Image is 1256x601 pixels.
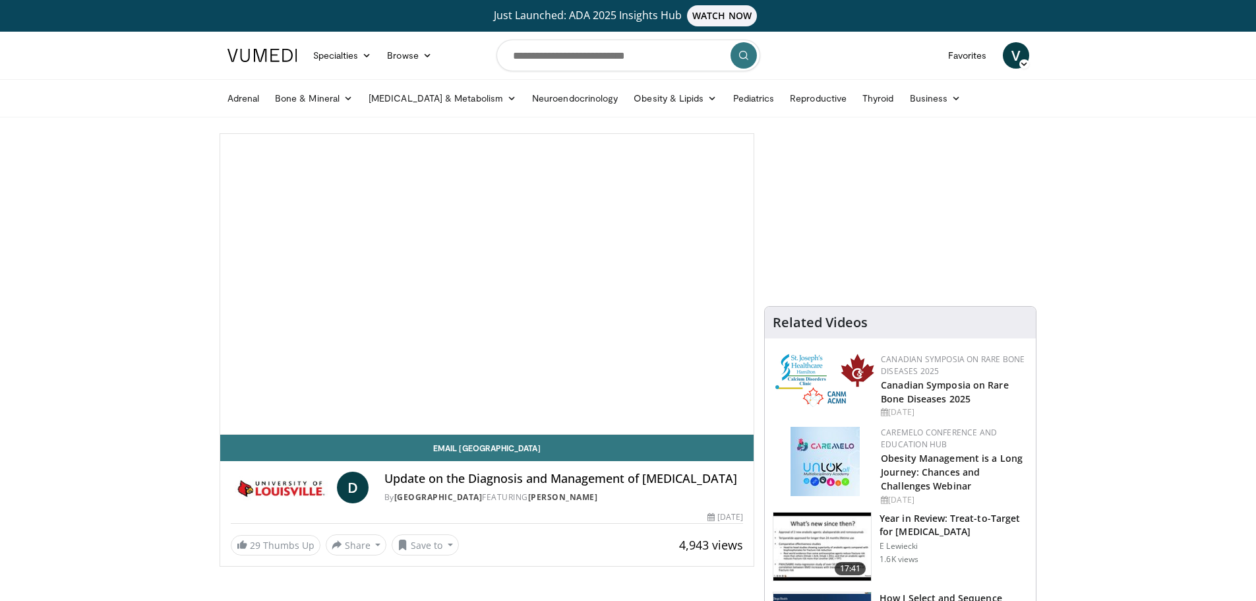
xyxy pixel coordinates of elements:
[880,554,918,565] p: 1.6K views
[940,42,995,69] a: Favorites
[267,85,361,111] a: Bone & Mineral
[524,85,626,111] a: Neuroendocrinology
[902,85,969,111] a: Business
[802,133,1000,298] iframe: Advertisement
[881,494,1025,506] div: [DATE]
[379,42,440,69] a: Browse
[1003,42,1029,69] a: V
[880,541,1028,552] p: E Lewiecki
[854,85,902,111] a: Thyroid
[791,427,860,496] img: 45df64a9-a6de-482c-8a90-ada250f7980c.png.150x105_q85_autocrop_double_scale_upscale_version-0.2.jpg
[337,472,369,503] a: D
[881,379,1009,405] a: Canadian Symposia on Rare Bone Diseases 2025
[384,472,743,486] h4: Update on the Diagnosis and Management of [MEDICAL_DATA]
[394,491,483,503] a: [GEOGRAPHIC_DATA]
[881,452,1023,492] a: Obesity Management is a Long Journey: Chances and Challenges Webinar
[773,512,1028,582] a: 17:41 Year in Review: Treat-to-Target for [MEDICAL_DATA] E Lewiecki 1.6K views
[229,5,1027,26] a: Just Launched: ADA 2025 Insights HubWATCH NOW
[881,406,1025,418] div: [DATE]
[881,354,1025,377] a: Canadian Symposia on Rare Bone Diseases 2025
[775,354,874,407] img: 59b7dea3-8883-45d6-a110-d30c6cb0f321.png.150x105_q85_autocrop_double_scale_upscale_version-0.2.png
[392,534,459,555] button: Save to
[782,85,854,111] a: Reproductive
[773,513,871,581] img: e493b3b9-cbb1-4b09-808d-05e571154bba.150x105_q85_crop-smart_upscale.jpg
[384,491,743,503] div: By FEATURING
[220,85,268,111] a: Adrenal
[250,539,260,552] span: 29
[220,134,754,435] video-js: Video Player
[725,85,783,111] a: Pediatrics
[707,511,743,523] div: [DATE]
[231,472,332,503] img: University of Louisville
[227,49,297,62] img: VuMedi Logo
[881,427,997,450] a: CaReMeLO Conference and Education Hub
[626,85,725,111] a: Obesity & Lipids
[496,40,760,71] input: Search topics, interventions
[326,534,387,555] button: Share
[528,491,598,503] a: [PERSON_NAME]
[361,85,524,111] a: [MEDICAL_DATA] & Metabolism
[880,512,1028,538] h3: Year in Review: Treat-to-Target for [MEDICAL_DATA]
[231,535,320,555] a: 29 Thumbs Up
[305,42,380,69] a: Specialties
[835,562,866,575] span: 17:41
[220,435,754,461] a: Email [GEOGRAPHIC_DATA]
[679,537,743,553] span: 4,943 views
[687,5,757,26] span: WATCH NOW
[773,315,868,331] h4: Related Videos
